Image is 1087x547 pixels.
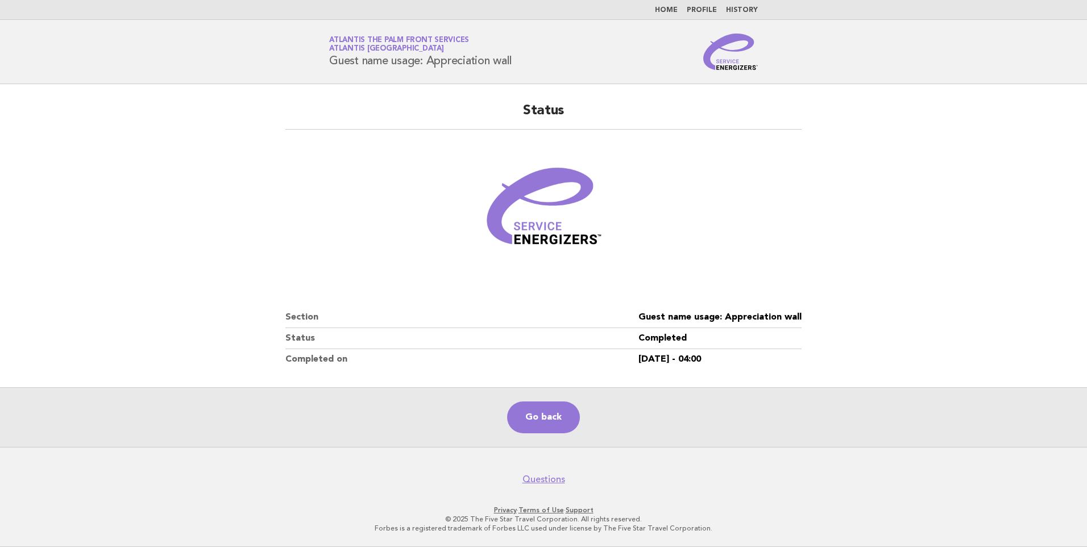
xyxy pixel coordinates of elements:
a: Profile [687,7,717,14]
a: Atlantis The Palm Front ServicesAtlantis [GEOGRAPHIC_DATA] [329,36,469,52]
span: Atlantis [GEOGRAPHIC_DATA] [329,45,444,53]
a: Terms of Use [518,506,564,514]
dd: [DATE] - 04:00 [638,349,802,370]
dd: Completed [638,328,802,349]
h2: Status [285,102,802,130]
img: Verified [475,143,612,280]
dd: Guest name usage: Appreciation wall [638,307,802,328]
a: Questions [522,474,565,485]
dt: Section [285,307,638,328]
h1: Guest name usage: Appreciation wall [329,37,511,67]
a: Privacy [494,506,517,514]
p: Forbes is a registered trademark of Forbes LLC used under license by The Five Star Travel Corpora... [196,524,891,533]
a: History [726,7,758,14]
dt: Status [285,328,638,349]
a: Go back [507,401,580,433]
p: · · [196,505,891,515]
p: © 2025 The Five Star Travel Corporation. All rights reserved. [196,515,891,524]
dt: Completed on [285,349,638,370]
a: Home [655,7,678,14]
img: Service Energizers [703,34,758,70]
a: Support [566,506,594,514]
